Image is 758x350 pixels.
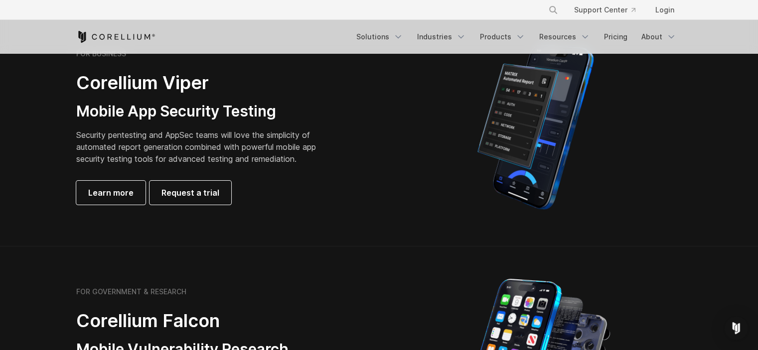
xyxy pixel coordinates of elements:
a: Pricing [598,28,633,46]
a: About [635,28,682,46]
a: Products [474,28,531,46]
a: Corellium Home [76,31,155,43]
img: Corellium MATRIX automated report on iPhone showing app vulnerability test results across securit... [460,40,610,214]
button: Search [544,1,562,19]
div: Open Intercom Messenger [724,316,748,340]
a: Login [647,1,682,19]
div: Navigation Menu [350,28,682,46]
a: Request a trial [150,181,231,205]
h3: Mobile App Security Testing [76,102,331,121]
a: Solutions [350,28,409,46]
h2: Corellium Falcon [76,310,355,332]
h2: Corellium Viper [76,72,331,94]
a: Support Center [566,1,643,19]
p: Security pentesting and AppSec teams will love the simplicity of automated report generation comb... [76,129,331,165]
a: Industries [411,28,472,46]
div: Navigation Menu [536,1,682,19]
h6: FOR GOVERNMENT & RESEARCH [76,287,186,296]
span: Learn more [88,187,134,199]
span: Request a trial [161,187,219,199]
a: Resources [533,28,596,46]
a: Learn more [76,181,146,205]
